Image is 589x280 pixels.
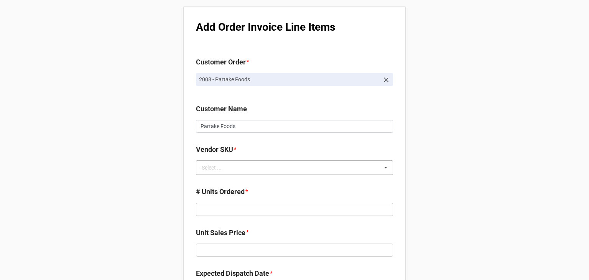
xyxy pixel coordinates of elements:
label: Customer Name [196,104,247,114]
b: Add Order Invoice Line Items [196,21,335,33]
div: Select ... [200,163,233,172]
p: 2008 - Partake Foods [199,76,379,83]
label: Vendor SKU [196,144,233,155]
label: Customer Order [196,57,246,68]
label: # Units Ordered [196,186,245,197]
label: Expected Dispatch Date [196,268,269,279]
label: Unit Sales Price [196,227,245,238]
